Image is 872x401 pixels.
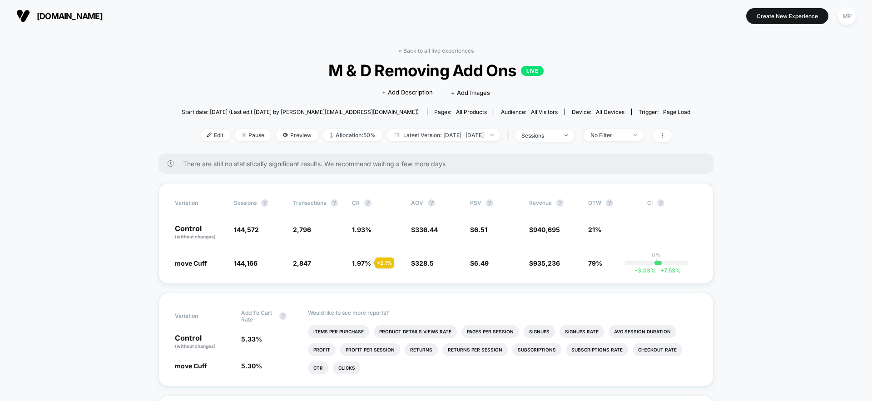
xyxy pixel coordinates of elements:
span: $ [411,226,438,233]
p: Control [175,225,225,240]
li: Profit Per Session [340,343,400,356]
span: $ [470,226,487,233]
span: 940,695 [533,226,560,233]
button: [DOMAIN_NAME] [14,9,105,23]
span: CI [647,199,697,207]
span: Allocation: 50% [323,129,382,141]
span: PSV [470,199,481,206]
div: sessions [521,132,558,139]
img: calendar [394,133,399,137]
img: end [242,133,246,137]
span: M & D Removing Add Ons [207,61,665,80]
li: Clicks [333,361,361,374]
li: Returns [405,343,438,356]
span: 5.30 % [241,362,262,370]
button: Create New Experience [746,8,828,24]
button: ? [606,199,613,207]
img: Visually logo [16,9,30,23]
span: 6.49 [474,259,489,267]
span: [DOMAIN_NAME] [37,11,103,21]
span: 935,236 [533,259,560,267]
span: All Visitors [531,109,558,115]
li: Subscriptions Rate [566,343,628,356]
li: Pages Per Session [461,325,519,338]
span: Pause [235,129,271,141]
li: Product Details Views Rate [374,325,457,338]
button: ? [556,199,564,207]
button: ? [428,199,435,207]
span: -3.03 % [635,267,656,274]
span: (without changes) [175,343,216,349]
span: $ [470,259,489,267]
img: end [565,134,568,136]
span: 5.33 % [241,335,262,343]
span: Sessions [234,199,257,206]
span: Revenue [529,199,552,206]
p: | [655,258,657,265]
span: $ [529,226,560,233]
button: ? [657,199,664,207]
span: $ [411,259,434,267]
button: ? [261,199,268,207]
span: 336.44 [415,226,438,233]
li: Profit [308,343,336,356]
span: Page Load [663,109,690,115]
li: Avg Session Duration [609,325,676,338]
span: 144,166 [234,259,258,267]
button: MP [835,7,858,25]
button: ? [364,199,372,207]
span: Variation [175,199,225,207]
span: move Cuff [175,259,207,267]
li: Items Per Purchase [308,325,369,338]
li: Returns Per Session [442,343,508,356]
span: 79% [588,259,602,267]
li: Subscriptions [512,343,561,356]
span: | [505,129,515,142]
div: + 2.1 % [375,257,394,268]
span: $ [529,259,560,267]
span: 21% [588,226,601,233]
span: Latest Version: [DATE] - [DATE] [387,129,500,141]
span: 1.97 % [352,259,371,267]
span: Device: [565,109,631,115]
p: 0% [652,252,661,258]
span: Transactions [293,199,326,206]
p: Would like to see more reports? [308,309,698,316]
span: There are still no statistically significant results. We recommend waiting a few more days [183,160,695,168]
span: all products [456,109,487,115]
span: AOV [411,199,423,206]
p: Control [175,334,232,350]
button: ? [486,199,493,207]
div: Trigger: [639,109,690,115]
span: + Add Images [451,89,490,96]
img: end [634,134,637,136]
span: 7.53 % [656,267,681,274]
span: OTW [588,199,638,207]
div: Pages: [434,109,487,115]
span: 328.5 [415,259,434,267]
span: 2,847 [293,259,311,267]
button: ? [331,199,338,207]
a: < Back to all live experiences [398,47,474,54]
span: 144,572 [234,226,259,233]
img: rebalance [330,133,333,138]
li: Checkout Rate [633,343,682,356]
li: Ctr [308,361,328,374]
span: Preview [276,129,318,141]
div: Audience: [501,109,558,115]
button: ? [279,312,287,320]
img: end [490,134,494,136]
span: CR [352,199,360,206]
span: (without changes) [175,234,216,239]
span: 1.93 % [352,226,372,233]
span: 2,796 [293,226,311,233]
span: --- [647,227,697,240]
span: Start date: [DATE] (Last edit [DATE] by [PERSON_NAME][EMAIL_ADDRESS][DOMAIN_NAME]) [182,109,419,115]
span: 6.51 [474,226,487,233]
span: Variation [175,309,225,323]
p: LIVE [521,66,544,76]
span: Edit [200,129,230,141]
span: all devices [596,109,624,115]
span: move Cuff [175,362,207,370]
span: + [660,267,664,274]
